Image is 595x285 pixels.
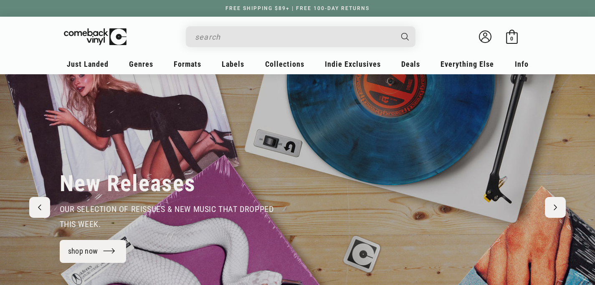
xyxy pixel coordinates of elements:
[174,60,201,68] span: Formats
[67,60,109,68] span: Just Landed
[265,60,304,68] span: Collections
[441,60,494,68] span: Everything Else
[60,240,127,263] a: shop now
[217,5,378,11] a: FREE SHIPPING $89+ | FREE 100-DAY RETURNS
[29,197,50,218] button: Previous slide
[510,35,513,42] span: 0
[325,60,381,68] span: Indie Exclusives
[195,28,393,45] input: search
[401,60,420,68] span: Deals
[186,26,415,47] div: Search
[129,60,153,68] span: Genres
[60,170,196,197] h2: New Releases
[60,204,274,229] span: our selection of reissues & new music that dropped this week.
[515,60,529,68] span: Info
[394,26,416,47] button: Search
[222,60,244,68] span: Labels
